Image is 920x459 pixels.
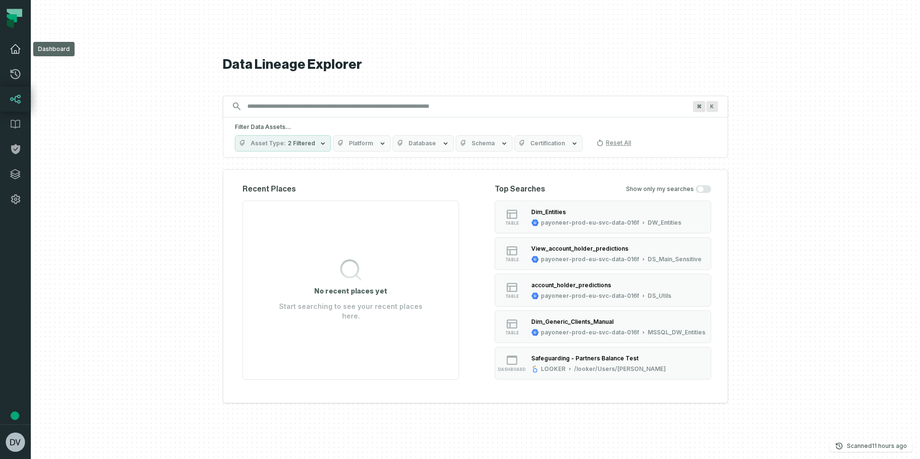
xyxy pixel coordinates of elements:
relative-time: Sep 11, 2025, 4:04 AM GMT+3 [872,442,907,449]
h1: Data Lineage Explorer [223,56,728,73]
span: Press ⌘ + K to focus the search bar [706,101,718,112]
div: Tooltip anchor [11,411,19,420]
button: Scanned[DATE] 4:04:56 AM [830,440,913,452]
div: Dashboard [33,42,75,56]
img: avatar of Dvir [6,433,25,452]
span: Press ⌘ + K to focus the search bar [693,101,705,112]
p: Scanned [847,441,907,451]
